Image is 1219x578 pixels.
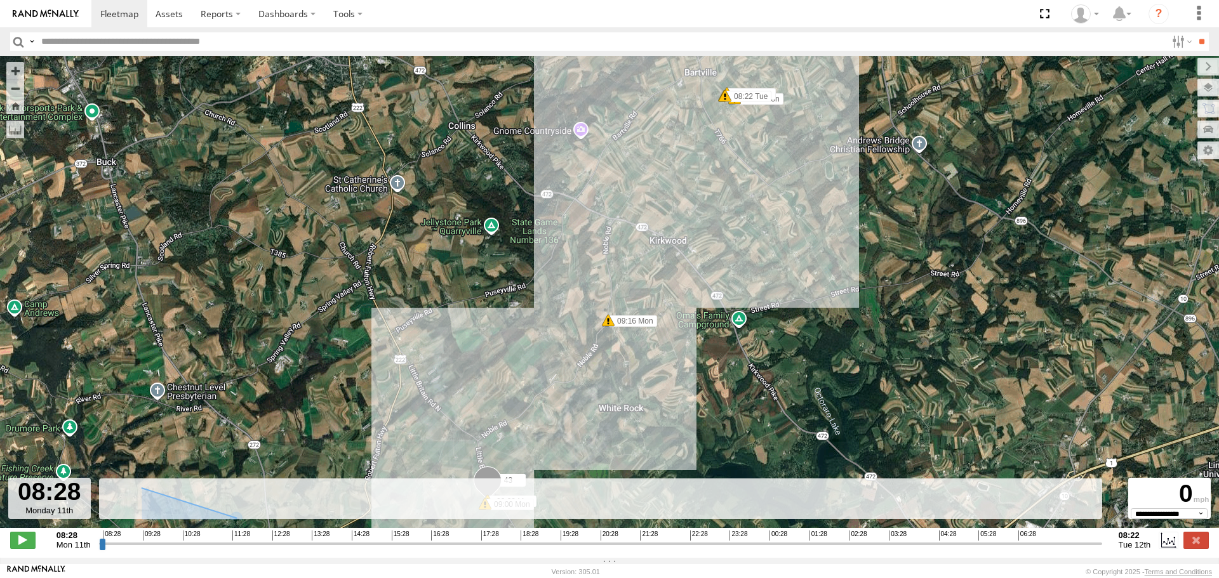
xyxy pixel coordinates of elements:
label: 09:16 Mon [608,315,657,327]
span: 00:28 [769,530,787,541]
span: 20:28 [601,530,618,541]
label: Close [1183,532,1209,548]
span: 22:28 [690,530,708,541]
span: 18:28 [521,530,538,541]
span: 43 [504,475,512,484]
button: Zoom in [6,62,24,79]
span: 02:28 [849,530,867,541]
strong: 08:22 [1119,530,1151,540]
span: 09:28 [143,530,161,541]
div: Version: 305.01 [552,568,600,575]
span: Tue 12th Aug 2025 [1119,540,1151,549]
label: Measure [6,121,24,138]
span: 05:28 [978,530,996,541]
a: Visit our Website [7,565,65,578]
span: 03:28 [889,530,907,541]
a: Terms and Conditions [1145,568,1212,575]
span: 14:28 [352,530,370,541]
div: 0 [1130,480,1209,508]
span: 19:28 [561,530,578,541]
span: 04:28 [939,530,957,541]
label: 11:34 Mon [735,93,783,105]
span: 06:28 [1018,530,1036,541]
i: ? [1149,4,1169,24]
span: 21:28 [640,530,658,541]
span: 12:28 [272,530,290,541]
span: Mon 11th Aug 2025 [57,540,91,549]
span: 13:28 [312,530,330,541]
label: 11:50 Mon [727,88,776,100]
span: 10:28 [183,530,201,541]
span: 16:28 [431,530,449,541]
label: 08:22 Tue [725,91,771,102]
span: 15:28 [392,530,410,541]
span: 01:28 [809,530,827,541]
span: 17:28 [481,530,499,541]
span: 08:28 [103,530,121,541]
div: © Copyright 2025 - [1086,568,1212,575]
button: Zoom Home [6,97,24,114]
label: Map Settings [1197,141,1219,159]
span: 11:28 [232,530,250,541]
button: Zoom out [6,79,24,97]
span: 23:28 [729,530,747,541]
label: Search Query [27,32,37,51]
label: Search Filter Options [1167,32,1194,51]
img: rand-logo.svg [13,10,79,18]
strong: 08:28 [57,530,91,540]
div: Chris Burkhart [1067,4,1103,23]
label: Play/Stop [10,532,36,548]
